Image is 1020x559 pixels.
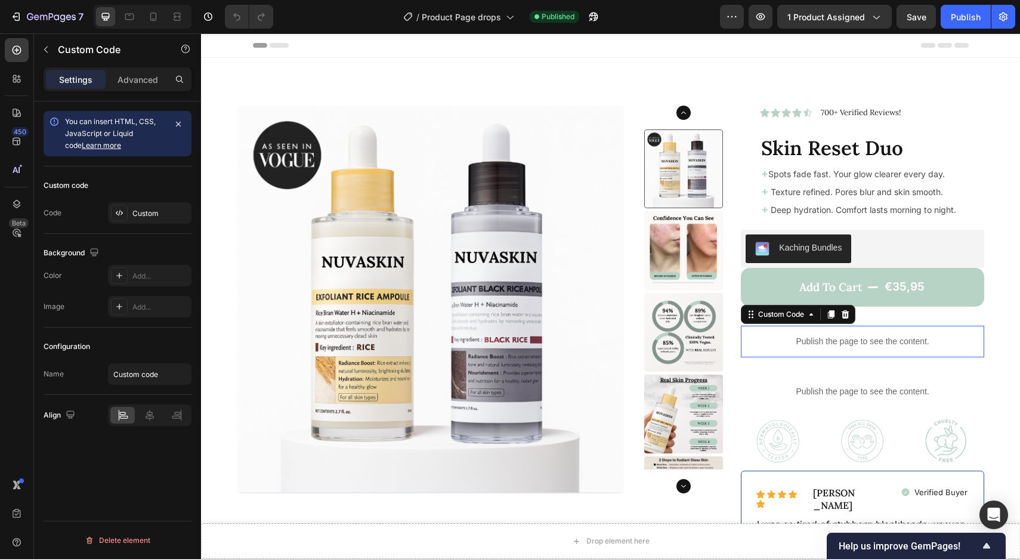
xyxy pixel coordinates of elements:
p: Advanced [118,73,158,86]
div: Publish [951,11,981,23]
div: Background [44,245,101,261]
strong: + [560,169,567,182]
strong: + [560,152,567,164]
img: KachingBundles.png [554,208,568,223]
div: Code [44,208,61,218]
img: gempages_575829496934957599-cbc8ffac-d7fd-417c-800f-33dcfb2bd8d4.png [722,384,769,431]
p: Custom Code [58,42,159,57]
iframe: Design area [201,33,1020,559]
div: Custom Code [555,276,605,286]
h1: Skin Reset Duo [559,101,783,129]
button: Kaching Bundles [545,201,650,230]
button: Save [897,5,936,29]
button: Delete element [44,531,191,550]
span: Spots fade fast. Your glow clearer every day. [567,135,744,146]
span: / [416,11,419,23]
span: Help us improve GemPages! [839,541,979,552]
span: Texture refined. Pores blur and skin smooth. [570,153,742,163]
p: Verified Buyer [713,454,766,464]
div: Custom [132,208,188,219]
p: 700+ Verified Reviews! [620,73,700,85]
span: Published [542,11,574,22]
p: Publish the page to see the content. [540,302,783,314]
div: Align [44,407,78,424]
button: Show survey - Help us improve GemPages! [839,539,994,553]
div: Kaching Bundles [578,208,641,221]
p: 7 [78,10,84,24]
div: Custom code [44,180,88,191]
strong: + [560,134,567,146]
img: gempages_575829496934957599-a93a100c-6d28-41aa-af31-2a73d383bd8a.png [554,384,601,431]
button: 7 [5,5,89,29]
span: Product Page drops [422,11,501,23]
div: Configuration [44,341,90,352]
button: 1 product assigned [777,5,892,29]
div: Add to cart [598,246,662,261]
div: Open Intercom Messenger [979,501,1008,529]
div: Add... [132,302,188,313]
button: Publish [941,5,991,29]
p: Publish the page to see the content. [549,352,774,365]
div: Name [44,369,64,379]
button: Add to cart [540,234,783,273]
button: Carousel Back Arrow [475,72,490,87]
div: Delete element [85,533,150,548]
img: gempages_575829496934957599-dcfd145b-fa78-4950-ae0a-72990ded7384.png [638,384,685,431]
a: Learn more [82,141,121,150]
div: 450 [11,127,29,137]
div: Beta [9,218,29,228]
span: You can insert HTML, CSS, JavaScript or Liquid code [65,117,156,150]
button: Carousel Next Arrow [475,446,490,460]
p: Settings [59,73,92,86]
div: Drop element here [385,503,449,512]
span: 1 product assigned [787,11,865,23]
div: Add... [132,271,188,282]
div: Image [44,301,64,312]
div: Undo/Redo [225,5,273,29]
p: [PERSON_NAME] [612,453,658,478]
span: Deep hydration. Comfort lasts morning to night. [570,171,755,181]
span: Save [907,12,926,22]
div: €35,95 [682,245,725,262]
div: Color [44,270,62,281]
